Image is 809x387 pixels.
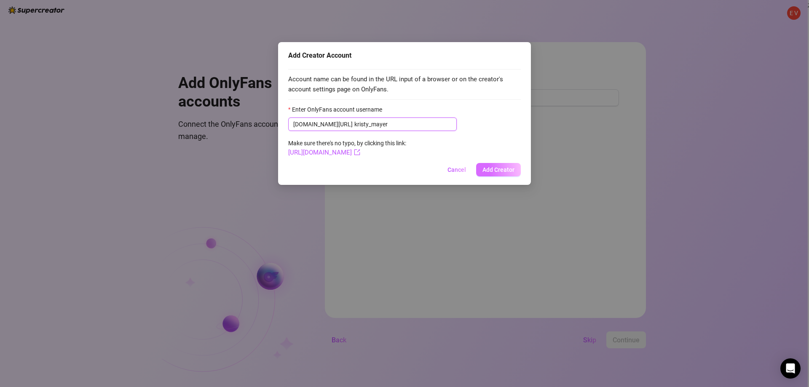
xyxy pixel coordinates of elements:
[441,163,473,176] button: Cancel
[354,120,452,129] input: Enter OnlyFans account username
[293,120,353,129] span: [DOMAIN_NAME][URL]
[476,163,521,176] button: Add Creator
[447,166,466,173] span: Cancel
[482,166,514,173] span: Add Creator
[288,75,521,94] span: Account name can be found in the URL input of a browser or on the creator's account settings page...
[288,140,406,156] span: Make sure there's no typo, by clicking this link:
[354,149,360,155] span: export
[288,105,388,114] label: Enter OnlyFans account username
[288,51,521,61] div: Add Creator Account
[780,358,801,379] div: Open Intercom Messenger
[288,149,360,156] a: [URL][DOMAIN_NAME]export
